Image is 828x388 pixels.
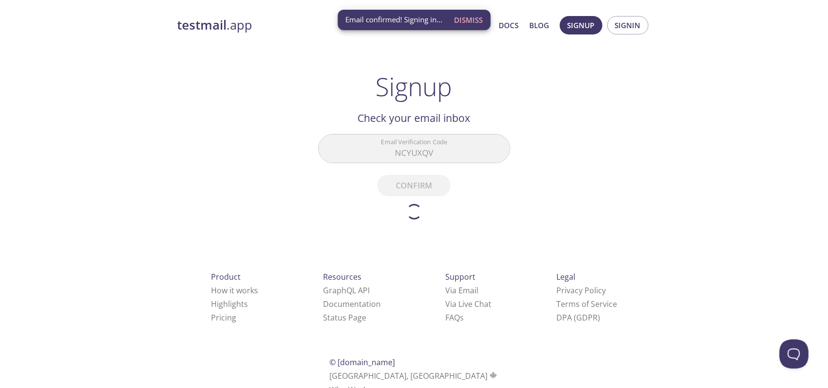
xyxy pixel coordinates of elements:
[530,19,550,32] a: Blog
[460,312,464,323] span: s
[445,299,491,309] a: Via Live Chat
[329,371,499,381] span: [GEOGRAPHIC_DATA], [GEOGRAPHIC_DATA]
[450,11,487,29] button: Dismiss
[329,357,395,368] span: © [DOMAIN_NAME]
[607,16,649,34] button: Signin
[615,19,641,32] span: Signin
[211,285,258,296] a: How it works
[454,14,483,26] span: Dismiss
[499,19,519,32] a: Docs
[779,339,809,369] iframe: Help Scout Beacon - Open
[445,285,478,296] a: Via Email
[560,16,602,34] button: Signup
[323,299,381,309] a: Documentation
[556,285,606,296] a: Privacy Policy
[568,19,595,32] span: Signup
[556,299,617,309] a: Terms of Service
[318,110,510,126] h2: Check your email inbox
[211,271,241,282] span: Product
[323,285,370,296] a: GraphQL API
[445,271,475,282] span: Support
[323,312,366,323] a: Status Page
[556,271,575,282] span: Legal
[211,312,236,323] a: Pricing
[376,72,453,101] h1: Signup
[556,312,600,323] a: DPA (GDPR)
[178,17,406,34] a: testmail.app
[211,299,248,309] a: Highlights
[178,17,227,34] strong: testmail
[445,312,464,323] a: FAQ
[345,15,442,25] span: Email confirmed! Signing in...
[323,271,361,282] span: Resources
